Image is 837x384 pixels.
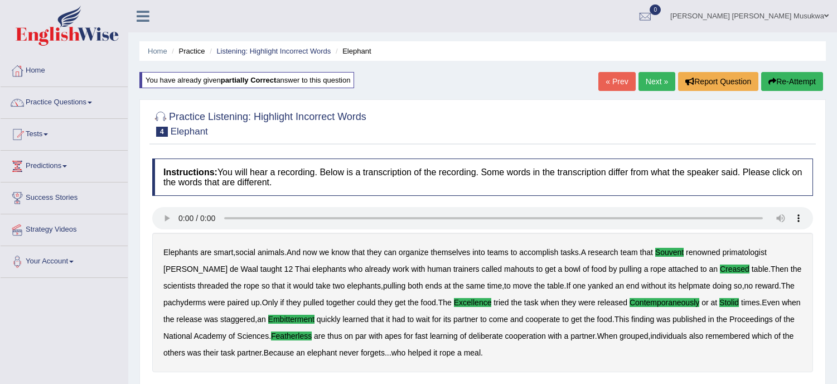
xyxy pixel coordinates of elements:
b: release [176,315,202,324]
b: the [783,315,794,324]
b: published [672,315,706,324]
b: If [566,281,570,290]
b: at [711,298,718,307]
b: end [626,281,639,290]
b: wait [416,315,430,324]
b: one [573,281,586,290]
b: cooperation [505,332,546,340]
b: that [371,315,384,324]
b: to [700,265,707,273]
b: tasks [560,248,579,257]
b: stolid [719,298,739,307]
b: into [472,248,485,257]
b: attached [668,265,698,273]
a: Strategy Videos [1,214,128,242]
b: bowl [564,265,580,273]
b: Only [262,298,278,307]
b: de [230,265,239,273]
b: it [433,348,437,357]
b: at [444,281,451,290]
b: reward [755,281,779,290]
b: had [392,315,405,324]
b: for [432,315,441,324]
b: smart [214,248,233,257]
b: also [689,332,704,340]
b: to [536,265,543,273]
b: with [369,332,383,340]
b: rope [244,281,259,290]
span: 4 [156,127,168,137]
b: of [229,332,235,340]
b: without [641,281,666,290]
b: with [411,265,425,273]
b: are [200,248,211,257]
b: trainers [453,265,480,273]
b: teams [487,248,509,257]
b: thus [327,332,342,340]
b: finding [631,315,654,324]
b: on [345,332,354,340]
b: forgets [361,348,385,357]
b: food [597,315,612,324]
b: now [303,248,317,257]
div: , . . . , , . , . . . . , . . . , . ... . [152,233,813,372]
b: The [438,298,452,307]
b: time [487,281,502,290]
b: take [316,281,330,290]
b: pachyderms [163,298,206,307]
b: to [562,315,569,324]
b: food [421,298,436,307]
b: food [591,265,606,273]
b: apes [385,332,401,340]
b: research [588,248,618,257]
b: it [386,315,390,324]
b: This [615,315,629,324]
b: never [339,348,359,357]
b: helped [408,348,431,357]
b: [PERSON_NAME] [163,265,228,273]
b: its [668,281,676,290]
b: creased [720,265,749,273]
b: ends [425,281,442,290]
b: know [331,248,350,257]
b: would [293,281,314,290]
b: of [583,265,589,273]
b: their [204,348,219,357]
b: souvent [655,248,684,257]
b: the [717,315,727,324]
b: embitterment [268,315,315,324]
b: threaded [197,281,228,290]
b: contemporaneously [630,298,699,307]
b: get [545,265,555,273]
b: the [783,332,794,340]
b: two [333,281,345,290]
b: an [257,315,266,324]
b: grouped [620,332,648,340]
b: so [262,281,270,290]
b: they [562,298,576,307]
a: Home [148,47,167,55]
b: of [774,332,781,340]
h4: You will hear a recording. Below is a transcription of the recording. Some words in the transcrip... [152,159,813,196]
b: elephant [307,348,337,357]
b: individuals [650,332,686,340]
b: staggered [220,315,255,324]
b: Proceedings [729,315,773,324]
b: if [280,298,284,307]
a: Listening: Highlight Incorrect Words [216,47,331,55]
div: You have already given answer to this question [139,72,354,88]
b: the [584,315,594,324]
b: human [427,265,451,273]
b: renowned [686,248,720,257]
b: National [163,332,192,340]
b: When [597,332,618,340]
a: Practice Questions [1,87,128,115]
b: partner [237,348,262,357]
b: an [296,348,305,357]
b: of [460,332,467,340]
b: are [314,332,325,340]
b: Even [762,298,780,307]
b: the [408,298,418,307]
b: And [287,248,301,257]
b: the [453,281,463,290]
